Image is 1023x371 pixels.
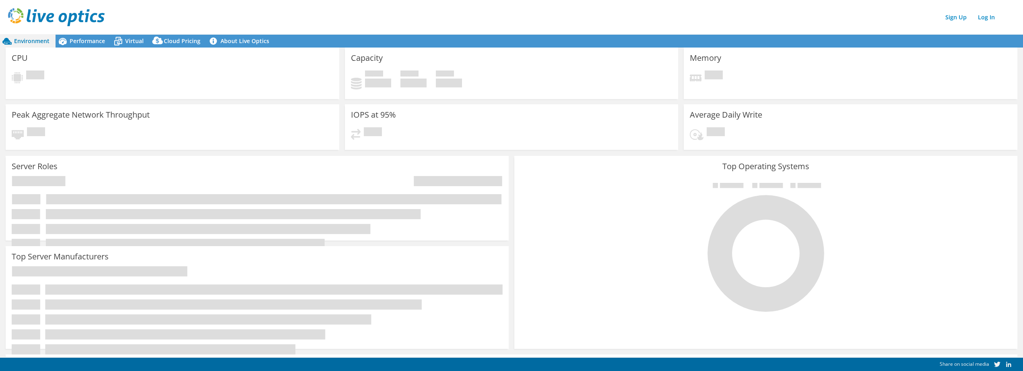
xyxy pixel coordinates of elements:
span: Performance [70,37,105,45]
h3: IOPS at 95% [351,110,396,119]
a: About Live Optics [206,35,275,48]
span: Virtual [125,37,144,45]
span: Total [436,70,454,79]
h3: Memory [690,54,721,62]
img: live_optics_svg.svg [8,8,105,26]
span: Pending [26,70,44,81]
span: Pending [707,127,725,138]
h4: 0 GiB [436,79,462,87]
span: Free [400,70,419,79]
h3: Top Operating Systems [520,162,1011,171]
h3: Server Roles [12,162,58,171]
span: Share on social media [940,361,989,367]
span: Pending [27,127,45,138]
span: Used [365,70,383,79]
h3: Top Server Manufacturers [12,252,109,261]
span: Environment [14,37,49,45]
span: Pending [705,70,723,81]
span: Pending [364,127,382,138]
h3: Peak Aggregate Network Throughput [12,110,150,119]
span: Cloud Pricing [164,37,200,45]
h3: Average Daily Write [690,110,762,119]
h4: 0 GiB [365,79,391,87]
h3: Capacity [351,54,383,62]
h4: 0 GiB [400,79,427,87]
h3: CPU [12,54,28,62]
a: Log In [974,11,999,23]
a: Sign Up [941,11,971,23]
